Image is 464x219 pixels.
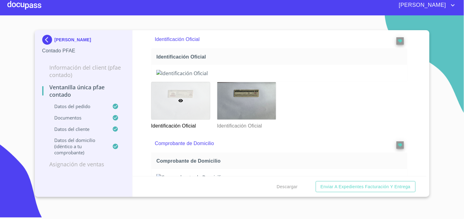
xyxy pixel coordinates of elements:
button: reject [396,37,404,45]
img: Docupass spot blue [42,35,55,45]
p: Información del Client (PFAE contado) [42,64,125,79]
p: [PERSON_NAME] [55,37,91,42]
img: Identificación Oficial [156,70,402,77]
img: Comprobante de Domicilio [156,174,402,181]
p: Comprobante de Domicilio [155,140,379,147]
p: Contado PFAE [42,47,125,55]
span: Descargar [277,183,298,191]
p: Documentos [42,115,113,121]
p: Datos del domicilio (idéntico a tu comprobante) [42,137,113,156]
p: Identificación Oficial [217,120,276,130]
img: Identificación Oficial [217,82,276,119]
p: Ventanilla única PFAE contado [42,83,125,98]
span: Comprobante de Domicilio [156,158,405,164]
button: Enviar a Expedientes Facturación y Entrega [316,181,416,193]
button: reject [396,141,404,149]
p: Identificación Oficial [151,120,210,130]
div: [PERSON_NAME] [42,35,125,47]
button: Descargar [274,181,300,193]
p: Datos del cliente [42,126,113,132]
span: [PERSON_NAME] [394,0,449,10]
p: Datos del pedido [42,103,113,109]
p: Asignación de Ventas [42,160,125,168]
span: Enviar a Expedientes Facturación y Entrega [321,183,411,191]
p: Identificación Oficial [155,36,379,43]
span: Identificación Oficial [156,54,405,60]
button: account of current user [394,0,457,10]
